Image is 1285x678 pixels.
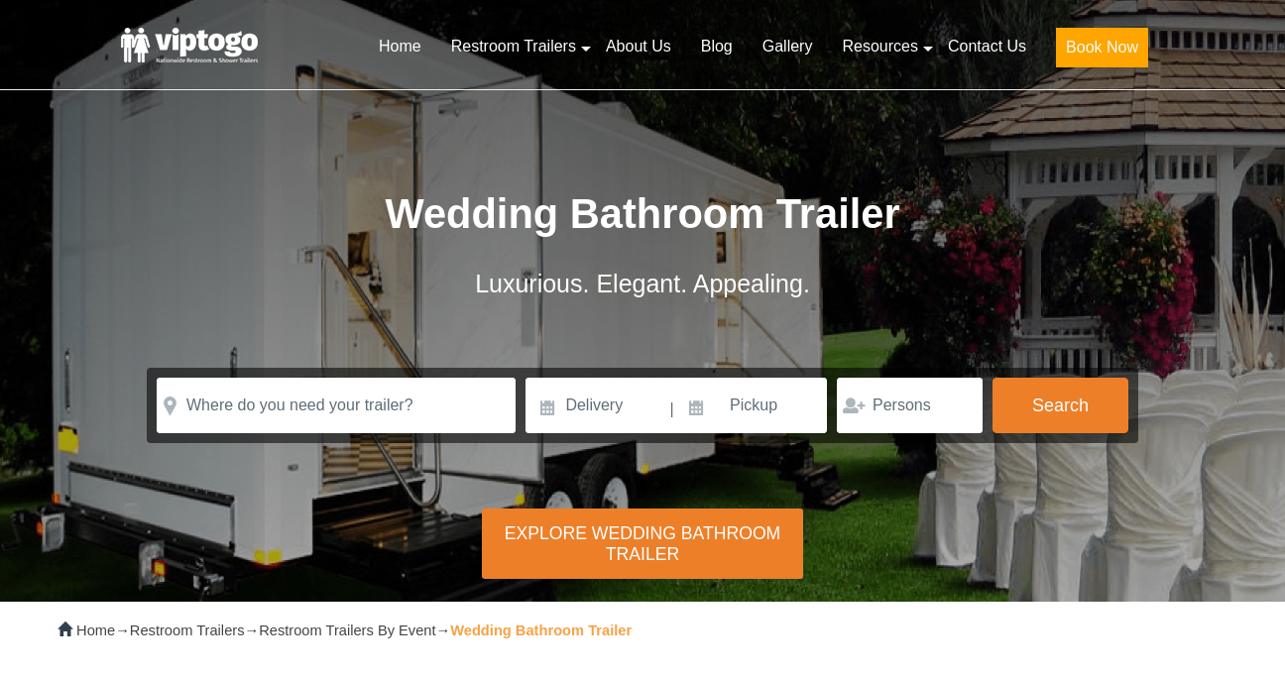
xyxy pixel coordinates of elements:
a: Restroom Trailers [436,25,591,68]
a: Contact Us [933,25,1041,68]
strong: Wedding Bathroom Trailer [450,622,632,638]
span: | [670,378,674,441]
input: Pickup [676,378,827,433]
a: Resources [827,25,932,68]
input: Where do you need your trailer? [157,378,516,433]
a: Home [76,622,115,638]
button: Book Now [1056,28,1148,67]
div: Explore Wedding Bathroom Trailer [482,508,803,579]
a: Book Now [1041,25,1163,79]
a: Restroom Trailers [130,622,245,638]
span: Wedding Bathroom Trailer [385,190,899,237]
span: → → → [76,622,632,638]
a: Gallery [748,25,828,68]
a: Restroom Trailers By Event [259,622,435,638]
a: Home [364,25,436,68]
button: Search [993,378,1128,433]
a: About Us [591,25,686,68]
input: Delivery [526,378,667,433]
span: Luxurious. Elegant. Appealing. [475,270,810,297]
input: Persons [837,378,983,433]
a: Blog [686,25,748,68]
